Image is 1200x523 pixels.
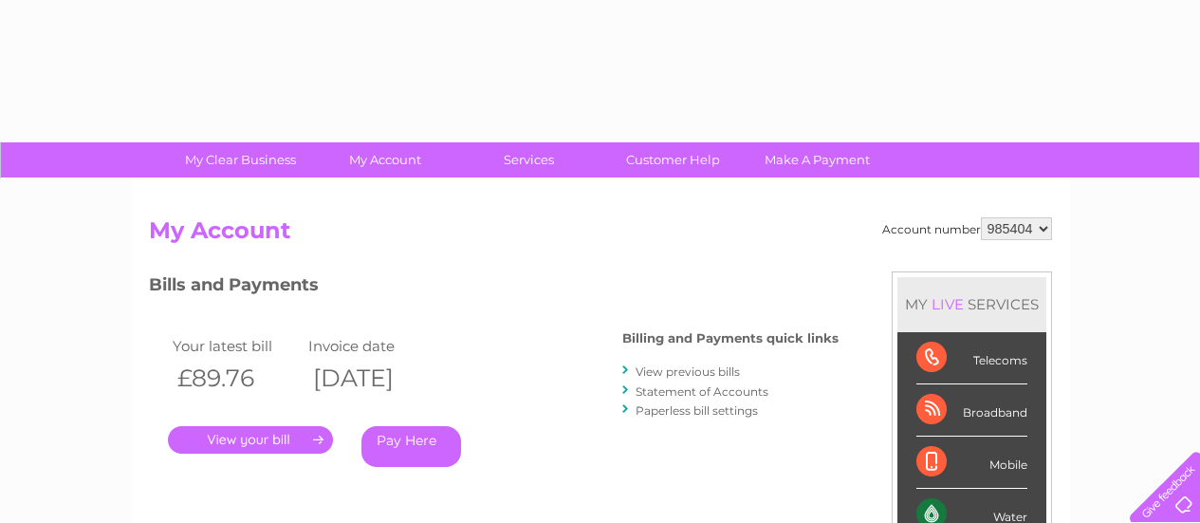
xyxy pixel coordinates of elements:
td: Invoice date [304,333,440,359]
th: £89.76 [168,359,305,398]
a: View previous bills [636,364,740,379]
a: Statement of Accounts [636,384,768,399]
th: [DATE] [304,359,440,398]
a: My Account [306,142,463,177]
a: My Clear Business [162,142,319,177]
a: . [168,426,333,454]
div: MY SERVICES [897,277,1046,331]
div: Account number [882,217,1052,240]
div: Mobile [916,437,1027,489]
div: Broadband [916,384,1027,437]
td: Your latest bill [168,333,305,359]
h2: My Account [149,217,1052,253]
h3: Bills and Payments [149,271,839,305]
a: Make A Payment [739,142,895,177]
a: Paperless bill settings [636,403,758,418]
a: Pay Here [361,426,461,467]
div: LIVE [928,295,968,313]
a: Customer Help [595,142,751,177]
a: Services [451,142,607,177]
h4: Billing and Payments quick links [622,331,839,346]
div: Telecoms [916,332,1027,384]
